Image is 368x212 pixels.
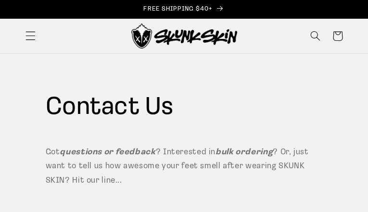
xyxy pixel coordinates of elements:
em: bulk ordering [216,148,273,156]
p: Got ? Interested in ? Or, just want to tell us how awesome your feet smell after wearing SKUNK SK... [46,145,323,188]
summary: Search [305,25,327,47]
h1: Contact Us [46,92,323,125]
img: Skunk Skin Anti-Odor Socks. [131,24,237,49]
summary: Menu [19,25,41,47]
em: questions or feedback [60,148,155,156]
p: FREE SHIPPING $40+ [10,5,358,13]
